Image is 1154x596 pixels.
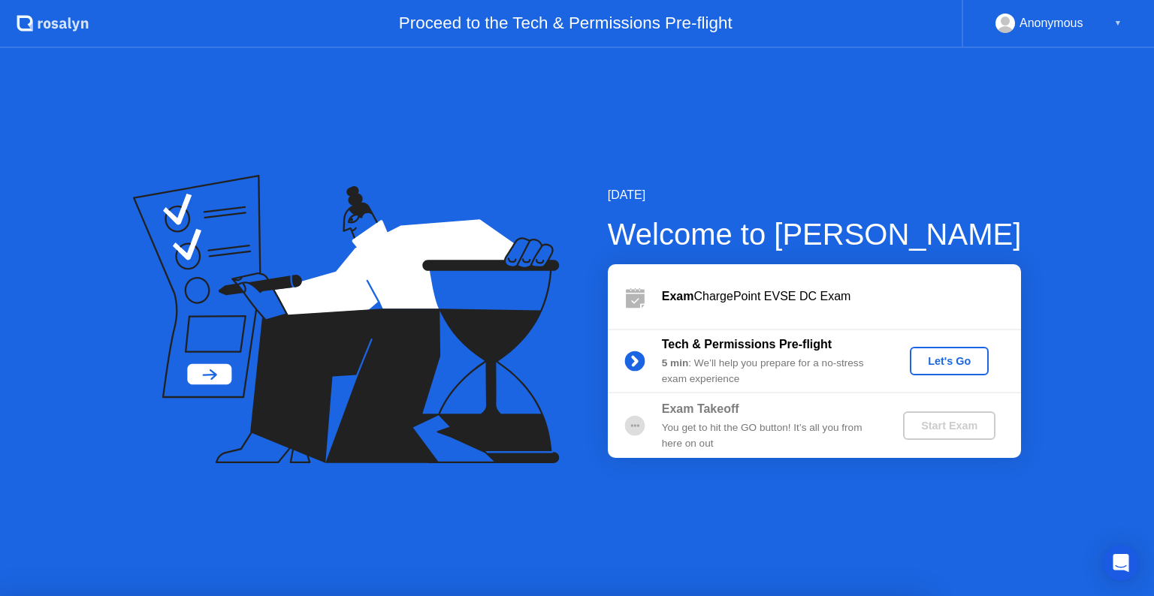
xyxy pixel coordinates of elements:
div: Open Intercom Messenger [1103,545,1139,581]
div: Welcome to [PERSON_NAME] [608,212,1022,257]
div: You get to hit the GO button! It’s all you from here on out [662,420,878,451]
div: Let's Go [916,355,983,367]
b: Exam Takeoff [662,402,739,415]
div: Anonymous [1020,14,1083,33]
b: Exam [662,290,694,303]
div: [DATE] [608,186,1022,204]
b: Tech & Permissions Pre-flight [662,338,832,351]
b: 5 min [662,357,689,369]
div: ▼ [1114,14,1122,33]
div: : We’ll help you prepare for a no-stress exam experience [662,356,878,387]
div: Start Exam [909,420,989,432]
div: ChargePoint EVSE DC Exam [662,287,1021,306]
